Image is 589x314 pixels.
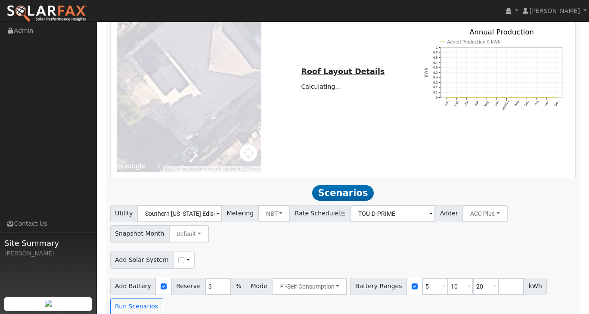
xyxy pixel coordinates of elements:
[433,56,437,59] text: 0.8
[530,7,580,14] span: [PERSON_NAME]
[433,85,437,89] text: 0.2
[494,100,499,106] text: Jun
[433,75,437,79] text: 0.4
[453,100,459,106] text: Feb
[312,185,374,201] span: Scenarios
[496,97,497,98] circle: onclick=""
[45,300,52,307] img: retrieve
[433,90,437,94] text: 0.1
[536,97,537,98] circle: onclick=""
[169,225,209,242] button: Default
[433,65,437,69] text: 0.6
[424,68,428,77] text: kWh
[433,60,437,64] text: 0.7
[447,39,500,44] text: Added Production 0 kWh
[110,252,174,269] span: Add Solar System
[222,205,259,222] span: Metering
[476,97,477,98] circle: onclick=""
[433,70,437,74] text: 0.5
[4,249,92,258] div: [PERSON_NAME]
[469,28,534,36] text: Annual Production
[484,100,490,107] text: May
[466,97,467,98] circle: onclick=""
[137,205,222,222] input: Select a Utility
[436,45,437,49] text: 1
[110,225,170,242] span: Snapshot Month
[554,100,560,107] text: Dec
[258,205,291,222] button: NBT
[456,97,457,98] circle: onclick=""
[290,205,351,222] span: Rate Schedule
[433,50,437,54] text: 0.9
[526,97,527,98] circle: onclick=""
[272,278,347,295] button: Self Consumption
[486,97,487,98] circle: onclick=""
[514,100,520,107] text: Aug
[4,237,92,249] span: Site Summary
[435,205,463,222] span: Adder
[350,205,435,222] input: Select a Rate Schedule
[436,95,437,99] text: 0
[433,81,437,84] text: 0.3
[301,67,384,76] u: Roof Layout Details
[502,100,509,111] text: [DATE]
[544,100,550,107] text: Nov
[300,81,386,93] td: Calculating...
[443,100,449,106] text: Jan
[474,99,479,106] text: Apr
[524,278,547,295] span: kWh
[546,97,548,98] circle: onclick=""
[110,205,138,222] span: Utility
[464,99,470,106] text: Mar
[350,278,407,295] span: Battery Ranges
[534,99,539,106] text: Oct
[462,205,508,222] button: ACC Plus
[524,100,530,107] text: Sep
[506,97,507,98] circle: onclick=""
[556,97,558,98] circle: onclick=""
[171,278,206,295] span: Reserve
[446,97,447,98] circle: onclick=""
[246,278,272,295] span: Mode
[230,278,246,295] span: %
[110,278,156,295] span: Add Battery
[6,5,87,23] img: SolarFax
[516,97,518,98] circle: onclick=""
